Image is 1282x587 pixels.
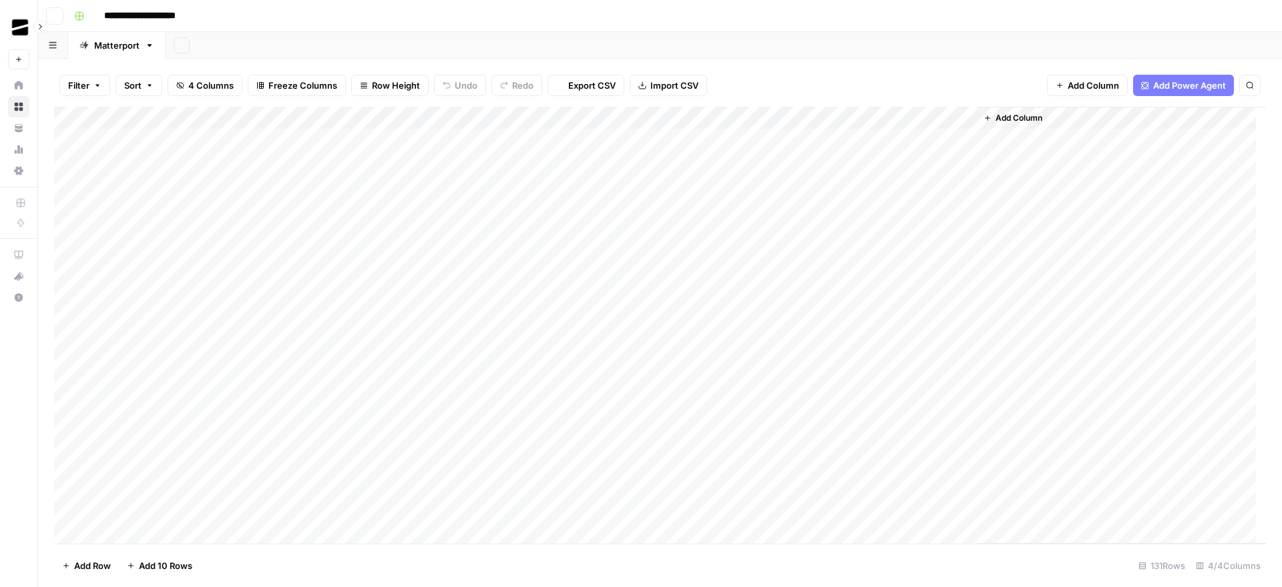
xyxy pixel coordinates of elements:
div: Matterport [94,39,140,52]
span: Export CSV [568,79,616,92]
span: Add Row [74,559,111,572]
span: Add Column [996,112,1042,124]
button: What's new? [8,265,29,287]
button: Add Power Agent [1133,75,1234,96]
a: Your Data [8,117,29,139]
button: Workspace: OGM [8,11,29,44]
div: What's new? [9,266,29,286]
a: AirOps Academy [8,244,29,265]
span: Add Power Agent [1153,79,1226,92]
button: Add Column [978,109,1048,127]
div: 131 Rows [1133,555,1191,576]
button: Freeze Columns [248,75,346,96]
span: Add Column [1068,79,1119,92]
button: Undo [434,75,486,96]
button: Import CSV [630,75,707,96]
button: Row Height [351,75,429,96]
span: Freeze Columns [268,79,337,92]
button: Filter [59,75,110,96]
span: Add 10 Rows [139,559,192,572]
div: 4/4 Columns [1191,555,1266,576]
span: Undo [455,79,477,92]
button: Add Row [54,555,119,576]
button: 4 Columns [168,75,242,96]
a: Home [8,75,29,96]
button: Export CSV [548,75,624,96]
span: Filter [68,79,89,92]
button: Add 10 Rows [119,555,200,576]
span: Sort [124,79,142,92]
span: Row Height [372,79,420,92]
span: 4 Columns [188,79,234,92]
button: Add Column [1047,75,1128,96]
a: Usage [8,139,29,160]
button: Help + Support [8,287,29,308]
button: Redo [491,75,542,96]
button: Sort [116,75,162,96]
a: Settings [8,160,29,181]
img: OGM Logo [8,15,32,39]
span: Redo [512,79,533,92]
a: Browse [8,96,29,117]
span: Import CSV [650,79,698,92]
a: Matterport [68,32,166,59]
